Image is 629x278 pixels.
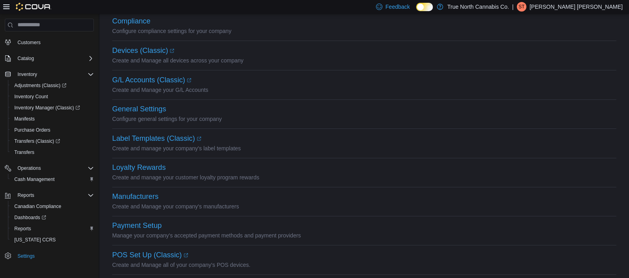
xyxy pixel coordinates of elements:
button: General Settings [112,105,166,113]
div: Sarah Timmins Craig [517,2,526,12]
p: Create and manage your customer loyalty program rewards [112,173,616,182]
span: Inventory [14,70,94,79]
span: Washington CCRS [11,235,94,245]
button: Reports [14,191,37,200]
span: Inventory Manager (Classic) [11,103,94,113]
span: Customers [14,37,94,47]
span: Dashboards [11,213,94,222]
button: Reports [2,190,97,201]
a: Settings [14,251,38,261]
button: Inventory [14,70,40,79]
p: Configure general settings for your company [112,114,616,124]
p: Manage your company's accepted payment methods and payment providers [112,231,616,240]
span: Dashboards [14,214,46,221]
span: Inventory Count [14,93,48,100]
p: Create and Manage all of your company's POS devices. [112,260,616,270]
button: Catalog [14,54,37,63]
a: Inventory Count [11,92,51,101]
span: Settings [14,251,94,261]
span: Operations [14,163,94,173]
span: Catalog [18,55,34,62]
button: Loyalty Rewards [112,163,166,172]
span: Catalog [14,54,94,63]
a: Manifests [11,114,38,124]
button: Inventory [2,69,97,80]
a: POS Set Up (Classic)External link [112,251,188,259]
p: Create and Manage your G/L Accounts [112,85,616,95]
a: Label Templates (Classic)External link [112,134,201,142]
a: Canadian Compliance [11,202,64,211]
span: Transfers (Classic) [11,136,94,146]
a: Inventory Manager (Classic) [8,102,97,113]
svg: External link [183,253,188,258]
button: Manifests [8,113,97,124]
span: Cash Management [14,176,55,183]
span: Reports [11,224,94,233]
a: Reports [11,224,34,233]
p: [PERSON_NAME] [PERSON_NAME] [530,2,623,12]
span: [US_STATE] CCRS [14,237,56,243]
span: Purchase Orders [14,127,51,133]
span: Operations [18,165,41,171]
span: Canadian Compliance [14,203,61,210]
span: Canadian Compliance [11,202,94,211]
button: Reports [8,223,97,234]
a: Adjustments (Classic) [11,81,70,90]
span: ST [518,2,524,12]
a: Inventory Manager (Classic) [11,103,83,113]
img: Cova [16,3,51,11]
button: Catalog [2,53,97,64]
span: Settings [18,253,35,259]
span: Feedback [386,3,410,11]
button: Manufacturers [112,192,158,201]
a: Purchase Orders [11,125,54,135]
span: Transfers [14,149,34,156]
p: True North Cannabis Co. [447,2,509,12]
span: Inventory Count [11,92,94,101]
a: [US_STATE] CCRS [11,235,59,245]
span: Dark Mode [416,11,417,12]
a: Customers [14,38,44,47]
span: Inventory [18,71,37,78]
button: Operations [14,163,44,173]
a: Devices (Classic)External link [112,47,174,54]
button: Cash Management [8,174,97,185]
a: Transfers [11,148,37,157]
a: Transfers (Classic) [11,136,63,146]
svg: External link [169,49,174,53]
span: Manifests [11,114,94,124]
a: Adjustments (Classic) [8,80,97,91]
span: Transfers (Classic) [14,138,60,144]
a: Cash Management [11,175,58,184]
span: Reports [14,191,94,200]
span: Adjustments (Classic) [14,82,66,89]
a: Dashboards [8,212,97,223]
p: Create and Manage your company's manufacturers [112,202,616,211]
span: Inventory Manager (Classic) [14,105,80,111]
span: Cash Management [11,175,94,184]
svg: External link [187,78,191,83]
span: Transfers [11,148,94,157]
a: Transfers (Classic) [8,136,97,147]
button: Customers [2,36,97,48]
a: Dashboards [11,213,49,222]
button: [US_STATE] CCRS [8,234,97,245]
input: Dark Mode [416,3,433,11]
span: Adjustments (Classic) [11,81,94,90]
button: Operations [2,163,97,174]
p: Create and manage your company's label templates [112,144,616,153]
svg: External link [197,136,201,141]
button: Compliance [112,17,150,25]
span: Purchase Orders [11,125,94,135]
button: Transfers [8,147,97,158]
button: Canadian Compliance [8,201,97,212]
button: Purchase Orders [8,124,97,136]
p: | [512,2,514,12]
p: Create and Manage all devices across your company [112,56,616,65]
button: Inventory Count [8,91,97,102]
button: Payment Setup [112,222,162,230]
a: G/L Accounts (Classic)External link [112,76,191,84]
p: Configure compliance settings for your company [112,26,616,36]
span: Manifests [14,116,35,122]
span: Customers [18,39,41,46]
